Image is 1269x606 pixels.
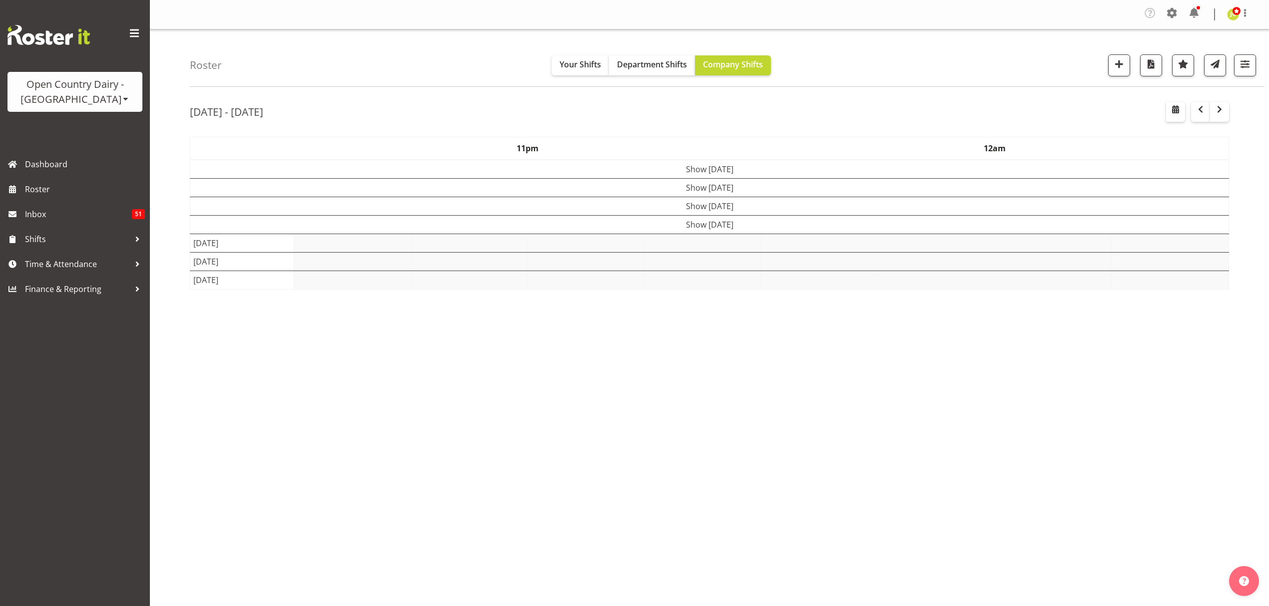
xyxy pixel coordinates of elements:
[25,207,132,222] span: Inbox
[1234,54,1256,76] button: Filter Shifts
[703,59,763,70] span: Company Shifts
[190,160,1229,179] td: Show [DATE]
[7,25,90,45] img: Rosterit website logo
[552,55,609,75] button: Your Shifts
[761,137,1229,160] th: 12am
[190,234,294,253] td: [DATE]
[25,157,145,172] span: Dashboard
[190,59,222,71] h4: Roster
[190,253,294,271] td: [DATE]
[1108,54,1130,76] button: Add a new shift
[25,182,145,197] span: Roster
[25,257,130,272] span: Time & Attendance
[25,232,130,247] span: Shifts
[695,55,771,75] button: Company Shifts
[25,282,130,297] span: Finance & Reporting
[294,137,761,160] th: 11pm
[17,77,132,107] div: Open Country Dairy - [GEOGRAPHIC_DATA]
[1204,54,1226,76] button: Send a list of all shifts for the selected filtered period to all rostered employees.
[617,59,687,70] span: Department Shifts
[190,197,1229,216] td: Show [DATE]
[1166,102,1185,122] button: Select a specific date within the roster.
[190,105,263,118] h2: [DATE] - [DATE]
[560,59,601,70] span: Your Shifts
[1239,576,1249,586] img: help-xxl-2.png
[190,179,1229,197] td: Show [DATE]
[1140,54,1162,76] button: Download a PDF of the roster according to the set date range.
[190,216,1229,234] td: Show [DATE]
[1172,54,1194,76] button: Highlight an important date within the roster.
[1227,8,1239,20] img: jessica-greenwood7429.jpg
[609,55,695,75] button: Department Shifts
[190,271,294,290] td: [DATE]
[132,209,145,219] span: 51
